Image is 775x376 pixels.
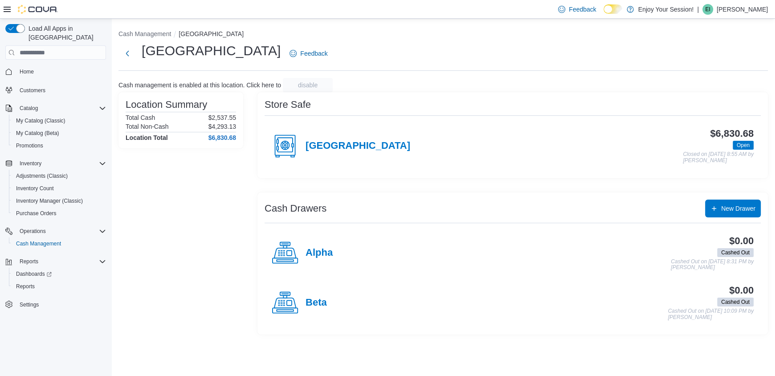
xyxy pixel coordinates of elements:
[16,197,83,204] span: Inventory Manager (Classic)
[16,85,49,96] a: Customers
[16,210,57,217] span: Purchase Orders
[179,30,244,37] button: [GEOGRAPHIC_DATA]
[717,298,754,307] span: Cashed Out
[298,81,318,90] span: disable
[18,5,58,14] img: Cova
[12,140,106,151] span: Promotions
[12,128,63,139] a: My Catalog (Beta)
[16,158,45,169] button: Inventory
[265,99,311,110] h3: Store Safe
[16,299,106,310] span: Settings
[20,301,39,308] span: Settings
[12,208,60,219] a: Purchase Orders
[16,226,49,237] button: Operations
[2,255,110,268] button: Reports
[118,82,281,89] p: Cash management is enabled at this location. Click here to
[569,5,596,14] span: Feedback
[16,256,42,267] button: Reports
[729,285,754,296] h3: $0.00
[9,114,110,127] button: My Catalog (Classic)
[126,99,207,110] h3: Location Summary
[12,196,106,206] span: Inventory Manager (Classic)
[12,140,47,151] a: Promotions
[118,29,768,40] nav: An example of EuiBreadcrumbs
[2,83,110,96] button: Customers
[2,157,110,170] button: Inventory
[16,130,59,137] span: My Catalog (Beta)
[12,208,106,219] span: Purchase Orders
[729,236,754,246] h3: $0.00
[12,115,69,126] a: My Catalog (Classic)
[683,151,754,163] p: Closed on [DATE] 8:55 AM by [PERSON_NAME]
[717,4,768,15] p: [PERSON_NAME]
[208,114,236,121] p: $2,537.55
[12,171,71,181] a: Adjustments (Classic)
[208,134,236,141] h4: $6,830.68
[9,139,110,152] button: Promotions
[638,4,694,15] p: Enjoy Your Session!
[16,172,68,180] span: Adjustments (Classic)
[20,258,38,265] span: Reports
[16,226,106,237] span: Operations
[20,228,46,235] span: Operations
[697,4,699,15] p: |
[16,299,42,310] a: Settings
[118,45,136,62] button: Next
[20,87,45,94] span: Customers
[9,195,110,207] button: Inventory Manager (Classic)
[306,297,327,309] h4: Beta
[702,4,713,15] div: Ethan Ives
[16,256,106,267] span: Reports
[9,127,110,139] button: My Catalog (Beta)
[9,170,110,182] button: Adjustments (Classic)
[733,141,754,150] span: Open
[555,0,600,18] a: Feedback
[16,240,61,247] span: Cash Management
[9,280,110,293] button: Reports
[705,200,761,217] button: New Drawer
[20,105,38,112] span: Catalog
[721,249,750,257] span: Cashed Out
[2,65,110,78] button: Home
[12,269,55,279] a: Dashboards
[16,142,43,149] span: Promotions
[2,298,110,311] button: Settings
[16,117,65,124] span: My Catalog (Classic)
[12,281,38,292] a: Reports
[142,42,281,60] h1: [GEOGRAPHIC_DATA]
[721,298,750,306] span: Cashed Out
[208,123,236,130] p: $4,293.13
[12,281,106,292] span: Reports
[16,158,106,169] span: Inventory
[16,66,106,77] span: Home
[20,160,41,167] span: Inventory
[12,171,106,181] span: Adjustments (Classic)
[2,102,110,114] button: Catalog
[12,196,86,206] a: Inventory Manager (Classic)
[12,183,106,194] span: Inventory Count
[710,128,754,139] h3: $6,830.68
[16,103,106,114] span: Catalog
[300,49,327,58] span: Feedback
[25,24,106,42] span: Load All Apps in [GEOGRAPHIC_DATA]
[283,78,333,92] button: disable
[717,248,754,257] span: Cashed Out
[286,45,331,62] a: Feedback
[16,185,54,192] span: Inventory Count
[126,123,169,130] h6: Total Non-Cash
[671,259,754,271] p: Cashed Out on [DATE] 8:31 PM by [PERSON_NAME]
[16,103,41,114] button: Catalog
[12,115,106,126] span: My Catalog (Classic)
[16,66,37,77] a: Home
[705,4,710,15] span: EI
[16,84,106,95] span: Customers
[126,114,155,121] h6: Total Cash
[12,238,65,249] a: Cash Management
[306,140,410,152] h4: [GEOGRAPHIC_DATA]
[118,30,171,37] button: Cash Management
[12,183,57,194] a: Inventory Count
[9,237,110,250] button: Cash Management
[737,141,750,149] span: Open
[16,283,35,290] span: Reports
